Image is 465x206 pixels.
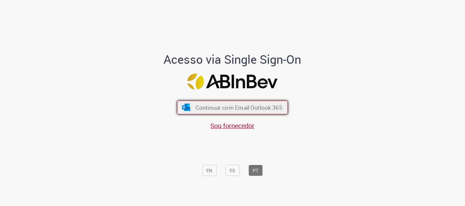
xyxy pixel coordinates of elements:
button: ícone Azure/Microsoft 360 Continuar com Email Outlook 365 [177,101,288,114]
img: Logo ABInBev [188,74,278,90]
button: ES [226,165,240,176]
button: PT [249,165,263,176]
span: Continuar com Email Outlook 365 [195,104,282,111]
h1: Acesso via Single Sign-On [141,53,324,66]
a: Sou fornecedor [211,121,255,130]
img: ícone Azure/Microsoft 360 [181,104,191,111]
button: EN [202,165,217,176]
